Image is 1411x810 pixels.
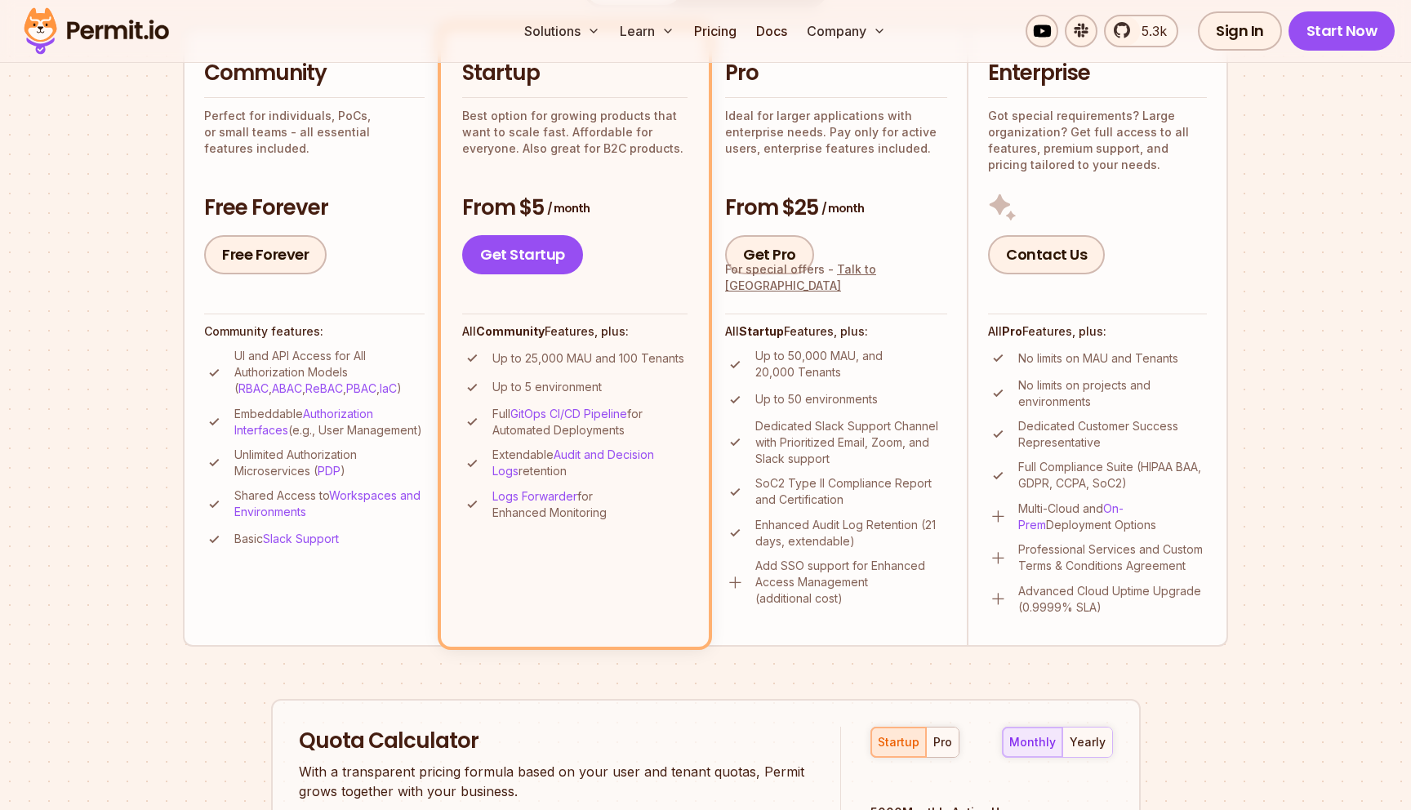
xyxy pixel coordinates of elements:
[492,447,654,478] a: Audit and Decision Logs
[988,59,1207,88] h2: Enterprise
[755,391,878,407] p: Up to 50 environments
[1018,350,1178,367] p: No limits on MAU and Tenants
[821,200,864,216] span: / month
[1018,418,1207,451] p: Dedicated Customer Success Representative
[688,15,743,47] a: Pricing
[725,323,947,340] h4: All Features, plus:
[1018,541,1207,574] p: Professional Services and Custom Terms & Conditions Agreement
[204,194,425,223] h3: Free Forever
[1018,377,1207,410] p: No limits on projects and environments
[462,323,688,340] h4: All Features, plus:
[547,200,590,216] span: / month
[613,15,681,47] button: Learn
[755,418,947,467] p: Dedicated Slack Support Channel with Prioritized Email, Zoom, and Slack support
[1104,15,1178,47] a: 5.3k
[204,323,425,340] h4: Community features:
[234,447,425,479] p: Unlimited Authorization Microservices ( )
[492,406,688,438] p: Full for Automated Deployments
[462,194,688,223] h3: From $5
[1198,11,1282,51] a: Sign In
[1018,501,1124,532] a: On-Prem
[204,108,425,157] p: Perfect for individuals, PoCs, or small teams - all essential features included.
[318,464,341,478] a: PDP
[492,350,684,367] p: Up to 25,000 MAU and 100 Tenants
[305,381,343,395] a: ReBAC
[346,381,376,395] a: PBAC
[234,531,339,547] p: Basic
[299,727,812,756] h2: Quota Calculator
[462,108,688,157] p: Best option for growing products that want to scale fast. Affordable for everyone. Also great for...
[755,348,947,381] p: Up to 50,000 MAU, and 20,000 Tenants
[380,381,397,395] a: IaC
[234,407,373,437] a: Authorization Interfaces
[238,381,269,395] a: RBAC
[725,235,814,274] a: Get Pro
[492,488,688,521] p: for Enhanced Monitoring
[492,489,577,503] a: Logs Forwarder
[476,324,545,338] strong: Community
[299,762,812,801] p: With a transparent pricing formula based on your user and tenant quotas, Permit grows together wi...
[204,59,425,88] h2: Community
[1289,11,1395,51] a: Start Now
[725,261,947,294] div: For special offers -
[1002,324,1022,338] strong: Pro
[1018,459,1207,492] p: Full Compliance Suite (HIPAA BAA, GDPR, CCPA, SoC2)
[1018,501,1207,533] p: Multi-Cloud and Deployment Options
[933,734,952,750] div: pro
[755,517,947,550] p: Enhanced Audit Log Retention (21 days, extendable)
[988,108,1207,173] p: Got special requirements? Large organization? Get full access to all features, premium support, a...
[204,235,327,274] a: Free Forever
[462,235,583,274] a: Get Startup
[462,59,688,88] h2: Startup
[492,379,602,395] p: Up to 5 environment
[234,348,425,397] p: UI and API Access for All Authorization Models ( , , , , )
[755,558,947,607] p: Add SSO support for Enhanced Access Management (additional cost)
[725,194,947,223] h3: From $25
[739,324,784,338] strong: Startup
[263,532,339,545] a: Slack Support
[755,475,947,508] p: SoC2 Type II Compliance Report and Certification
[750,15,794,47] a: Docs
[1132,21,1167,41] span: 5.3k
[518,15,607,47] button: Solutions
[800,15,892,47] button: Company
[988,323,1207,340] h4: All Features, plus:
[234,406,425,438] p: Embeddable (e.g., User Management)
[510,407,627,421] a: GitOps CI/CD Pipeline
[1070,734,1106,750] div: yearly
[725,59,947,88] h2: Pro
[1018,583,1207,616] p: Advanced Cloud Uptime Upgrade (0.9999% SLA)
[16,3,176,59] img: Permit logo
[492,447,688,479] p: Extendable retention
[234,487,425,520] p: Shared Access to
[725,108,947,157] p: Ideal for larger applications with enterprise needs. Pay only for active users, enterprise featur...
[272,381,302,395] a: ABAC
[988,235,1105,274] a: Contact Us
